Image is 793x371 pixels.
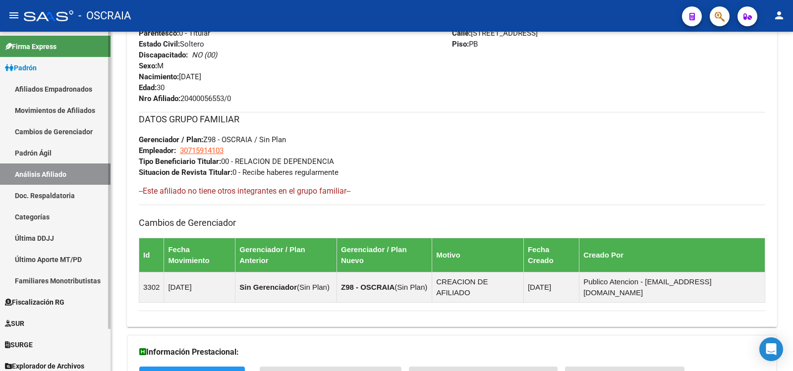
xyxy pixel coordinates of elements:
[139,94,231,103] span: 20400056553/0
[139,72,179,81] strong: Nacimiento:
[523,272,579,302] td: [DATE]
[78,5,131,27] span: - OSCRAIA
[139,94,180,103] strong: Nro Afiliado:
[139,40,204,49] span: Soltero
[139,61,164,70] span: M
[432,238,524,272] th: Motivo
[235,238,337,272] th: Gerenciador / Plan Anterior
[139,40,180,49] strong: Estado Civil:
[337,272,432,302] td: ( )
[299,283,327,291] span: Sin Plan
[139,72,201,81] span: [DATE]
[139,29,179,38] strong: Parentesco:
[139,135,203,144] strong: Gerenciador / Plan:
[397,283,425,291] span: Sin Plan
[139,83,157,92] strong: Edad:
[235,272,337,302] td: ( )
[5,41,57,52] span: Firma Express
[759,337,783,361] div: Open Intercom Messenger
[139,272,164,302] td: 3302
[5,339,33,350] span: SURGE
[139,168,232,177] strong: Situacion de Revista Titular:
[341,283,395,291] strong: Z98 - OSCRAIA
[139,157,334,166] span: 00 - RELACION DE DEPENDENCIA
[8,9,20,21] mat-icon: menu
[164,238,235,272] th: Fecha Movimiento
[579,238,765,272] th: Creado Por
[773,9,785,21] mat-icon: person
[139,29,210,38] span: 0 - Titular
[139,238,164,272] th: Id
[139,112,765,126] h3: DATOS GRUPO FAMILIAR
[452,40,469,49] strong: Piso:
[139,83,165,92] span: 30
[239,283,297,291] strong: Sin Gerenciador
[337,238,432,272] th: Gerenciador / Plan Nuevo
[523,238,579,272] th: Fecha Creado
[5,62,37,73] span: Padrón
[139,345,765,359] h3: Información Prestacional:
[5,318,24,329] span: SUR
[139,51,188,59] strong: Discapacitado:
[139,216,765,230] h3: Cambios de Gerenciador
[139,168,339,177] span: 0 - Recibe haberes regularmente
[192,51,217,59] i: NO (00)
[164,272,235,302] td: [DATE]
[432,272,524,302] td: CREACION DE AFILIADO
[452,29,471,38] strong: Calle:
[452,29,538,38] span: [STREET_ADDRESS]
[180,146,224,155] span: 30715914103
[139,157,221,166] strong: Tipo Beneficiario Titular:
[579,272,765,302] td: Publico Atencion - [EMAIL_ADDRESS][DOMAIN_NAME]
[5,297,64,308] span: Fiscalización RG
[452,40,478,49] span: PB
[139,146,176,155] strong: Empleador:
[139,186,765,197] h4: --Este afiliado no tiene otros integrantes en el grupo familiar--
[139,61,157,70] strong: Sexo:
[139,135,286,144] span: Z98 - OSCRAIA / Sin Plan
